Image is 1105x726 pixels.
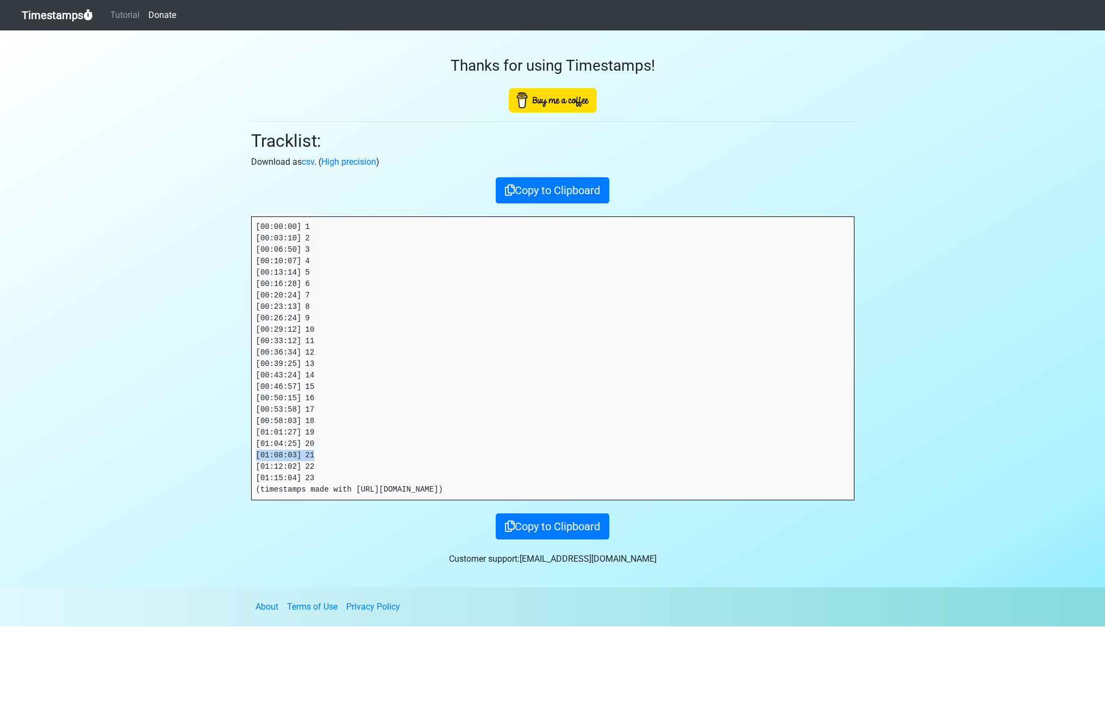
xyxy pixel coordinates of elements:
a: Terms of Use [287,601,338,612]
h2: Tracklist: [251,131,854,151]
a: Timestamps [22,4,93,26]
button: Copy to Clipboard [496,513,609,539]
p: Download as . ( ) [251,156,854,169]
button: Copy to Clipboard [496,177,609,203]
a: Donate [144,4,180,26]
a: csv [302,157,314,167]
a: Privacy Policy [346,601,400,612]
img: Buy Me A Coffee [509,88,597,113]
h3: Thanks for using Timestamps! [251,57,854,75]
pre: [00:00:00] 1 [00:03:10] 2 [00:06:50] 3 [00:10:07] 4 [00:13:14] 5 [00:16:28] 6 [00:20:24] 7 [00:23... [252,217,854,500]
a: About [255,601,278,612]
a: Tutorial [106,4,144,26]
a: High precision [321,157,376,167]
